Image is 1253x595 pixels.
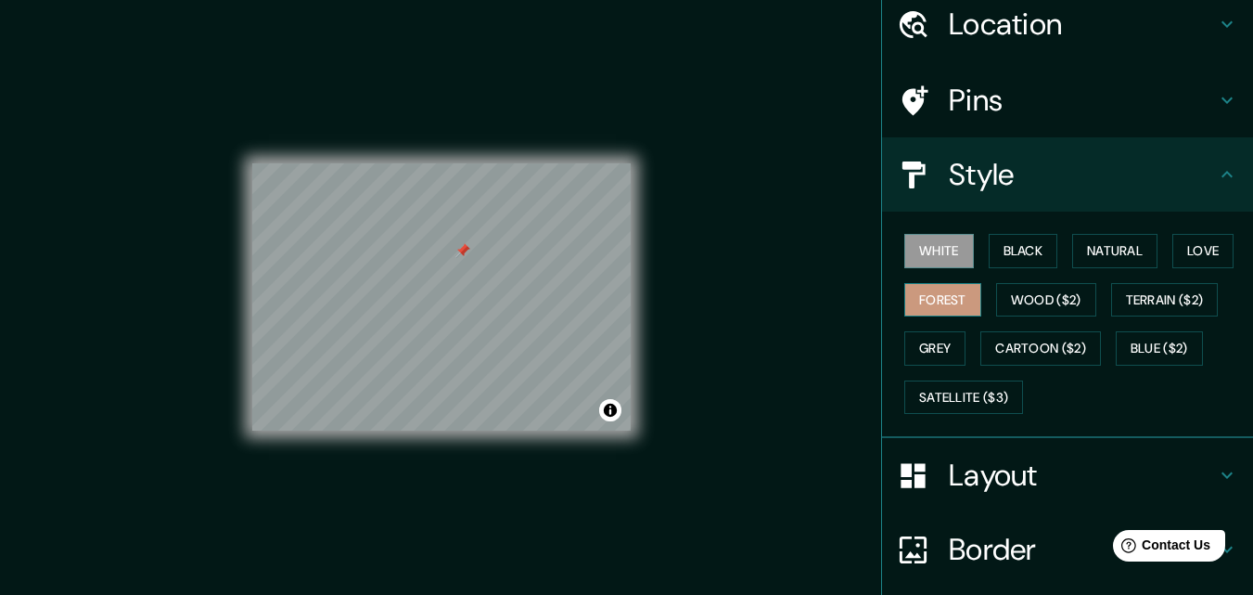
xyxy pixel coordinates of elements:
[996,283,1096,317] button: Wood ($2)
[949,531,1216,568] h4: Border
[904,381,1023,415] button: Satellite ($3)
[904,234,974,268] button: White
[1111,283,1219,317] button: Terrain ($2)
[1172,234,1234,268] button: Love
[599,399,621,421] button: Toggle attribution
[949,6,1216,43] h4: Location
[882,63,1253,137] div: Pins
[1088,523,1233,575] iframe: Help widget launcher
[1116,331,1203,366] button: Blue ($2)
[1072,234,1157,268] button: Natural
[882,137,1253,212] div: Style
[882,512,1253,587] div: Border
[882,438,1253,512] div: Layout
[949,156,1216,193] h4: Style
[904,283,981,317] button: Forest
[252,163,631,431] canvas: Map
[904,331,965,366] button: Grey
[980,331,1101,366] button: Cartoon ($2)
[949,457,1216,494] h4: Layout
[989,234,1058,268] button: Black
[949,82,1216,119] h4: Pins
